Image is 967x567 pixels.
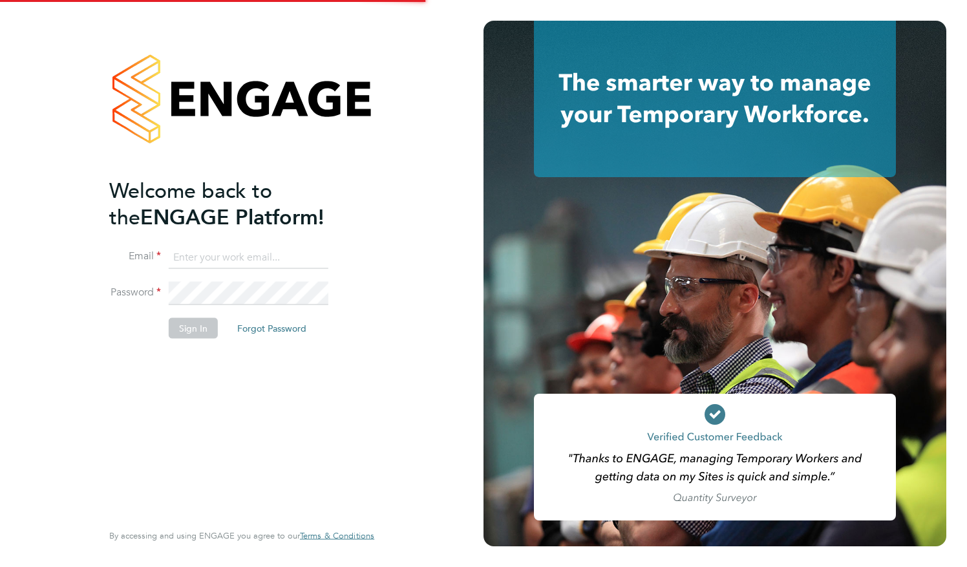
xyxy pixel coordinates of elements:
[169,318,218,339] button: Sign In
[300,531,374,541] a: Terms & Conditions
[109,178,272,230] span: Welcome back to the
[109,286,161,299] label: Password
[227,318,317,339] button: Forgot Password
[109,177,361,230] h2: ENGAGE Platform!
[300,530,374,541] span: Terms & Conditions
[109,530,374,541] span: By accessing and using ENGAGE you agree to our
[109,250,161,263] label: Email
[169,246,328,269] input: Enter your work email...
